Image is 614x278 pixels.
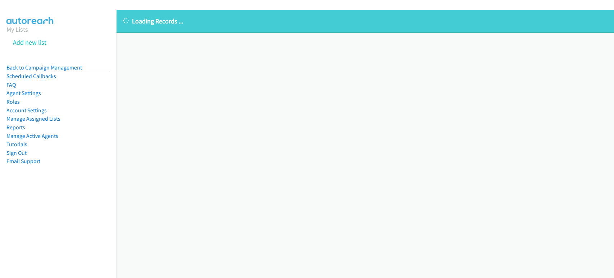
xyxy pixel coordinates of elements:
[6,98,20,105] a: Roles
[6,64,82,71] a: Back to Campaign Management
[6,115,60,122] a: Manage Assigned Lists
[6,133,58,139] a: Manage Active Agents
[6,25,28,33] a: My Lists
[6,73,56,80] a: Scheduled Callbacks
[6,107,47,114] a: Account Settings
[6,158,40,165] a: Email Support
[13,38,46,46] a: Add new list
[6,90,41,97] a: Agent Settings
[6,149,27,156] a: Sign Out
[123,16,608,26] p: Loading Records ...
[6,81,16,88] a: FAQ
[6,124,25,131] a: Reports
[6,141,27,148] a: Tutorials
